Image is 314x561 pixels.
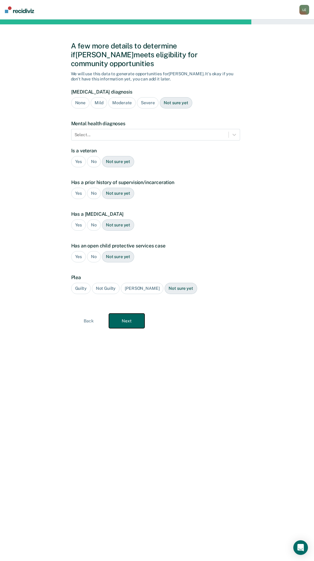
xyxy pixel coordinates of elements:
[71,275,240,280] label: Plea
[71,188,86,199] div: Yes
[121,283,163,294] div: [PERSON_NAME]
[71,41,243,68] div: A few more details to determine if [PERSON_NAME] meets eligibility for community opportunities
[71,219,86,231] div: Yes
[71,251,86,262] div: Yes
[87,219,101,231] div: No
[71,71,243,82] div: We will use this data to generate opportunities for [PERSON_NAME] . It's okay if you don't have t...
[87,251,101,262] div: No
[137,97,159,108] div: Severe
[293,540,308,555] div: Open Intercom Messenger
[71,243,240,249] label: Has an open child protective services case
[71,89,240,95] label: [MEDICAL_DATA] diagnosis
[87,156,101,167] div: No
[299,5,309,15] button: LE
[108,97,136,108] div: Moderate
[160,97,192,108] div: Not sure yet
[71,121,240,126] label: Mental health diagnoses
[102,156,134,167] div: Not sure yet
[102,219,134,231] div: Not sure yet
[71,97,89,108] div: None
[71,211,240,217] label: Has a [MEDICAL_DATA]
[165,283,197,294] div: Not sure yet
[71,179,240,185] label: Has a prior history of supervision/incarceration
[71,283,91,294] div: Guilty
[71,156,86,167] div: Yes
[71,148,240,154] label: Is a veteran
[299,5,309,15] div: L E
[109,314,145,328] button: Next
[102,188,134,199] div: Not sure yet
[102,251,134,262] div: Not sure yet
[92,283,120,294] div: Not Guilty
[71,314,106,328] button: Back
[5,6,34,13] img: Recidiviz
[87,188,101,199] div: No
[91,97,107,108] div: Mild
